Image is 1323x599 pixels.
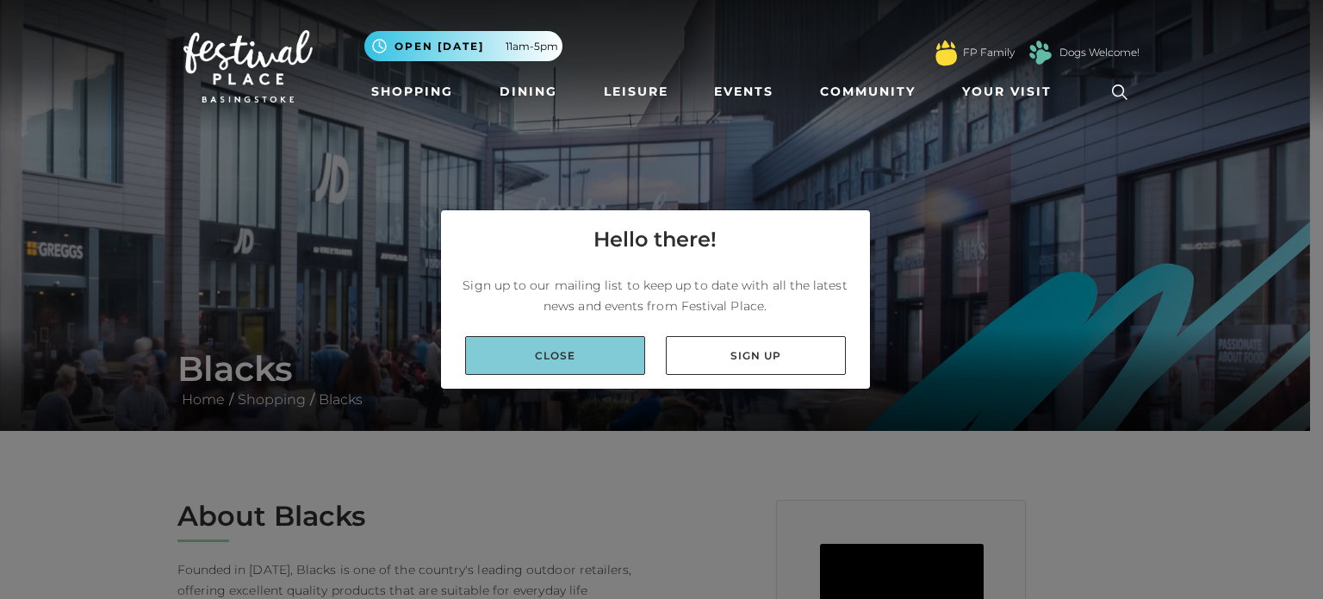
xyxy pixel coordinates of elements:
[597,76,675,108] a: Leisure
[183,30,313,103] img: Festival Place Logo
[962,83,1052,101] span: Your Visit
[394,39,484,54] span: Open [DATE]
[707,76,780,108] a: Events
[955,76,1067,108] a: Your Visit
[493,76,564,108] a: Dining
[455,275,856,316] p: Sign up to our mailing list to keep up to date with all the latest news and events from Festival ...
[465,336,645,375] a: Close
[1059,45,1140,60] a: Dogs Welcome!
[506,39,558,54] span: 11am-5pm
[593,224,717,255] h4: Hello there!
[364,31,562,61] button: Open [DATE] 11am-5pm
[666,336,846,375] a: Sign up
[813,76,922,108] a: Community
[364,76,460,108] a: Shopping
[963,45,1015,60] a: FP Family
